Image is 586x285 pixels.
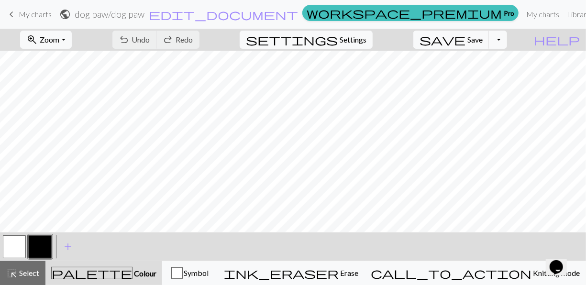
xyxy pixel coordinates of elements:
[149,8,298,21] span: edit_document
[6,6,52,22] a: My charts
[218,261,365,285] button: Erase
[40,35,59,44] span: Zoom
[162,261,218,285] button: Symbol
[59,8,71,21] span: public
[467,35,483,44] span: Save
[246,33,338,46] span: settings
[339,268,358,277] span: Erase
[371,266,531,280] span: call_to_action
[183,268,209,277] span: Symbol
[240,31,373,49] button: SettingsSettings
[19,10,52,19] span: My charts
[20,31,71,49] button: Zoom
[534,33,580,46] span: help
[307,6,502,20] span: workspace_premium
[340,34,366,45] span: Settings
[75,9,144,20] h2: dog paw / dog paw
[6,8,17,21] span: keyboard_arrow_left
[133,269,156,278] span: Colour
[420,33,465,46] span: save
[365,261,586,285] button: Knitting mode
[18,268,39,277] span: Select
[62,240,74,253] span: add
[413,31,489,49] button: Save
[546,247,576,275] iframe: chat widget
[45,261,162,285] button: Colour
[246,34,338,45] i: Settings
[522,5,563,24] a: My charts
[6,266,18,280] span: highlight_alt
[531,268,580,277] span: Knitting mode
[224,266,339,280] span: ink_eraser
[302,5,519,21] a: Pro
[26,33,38,46] span: zoom_in
[52,266,132,280] span: palette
